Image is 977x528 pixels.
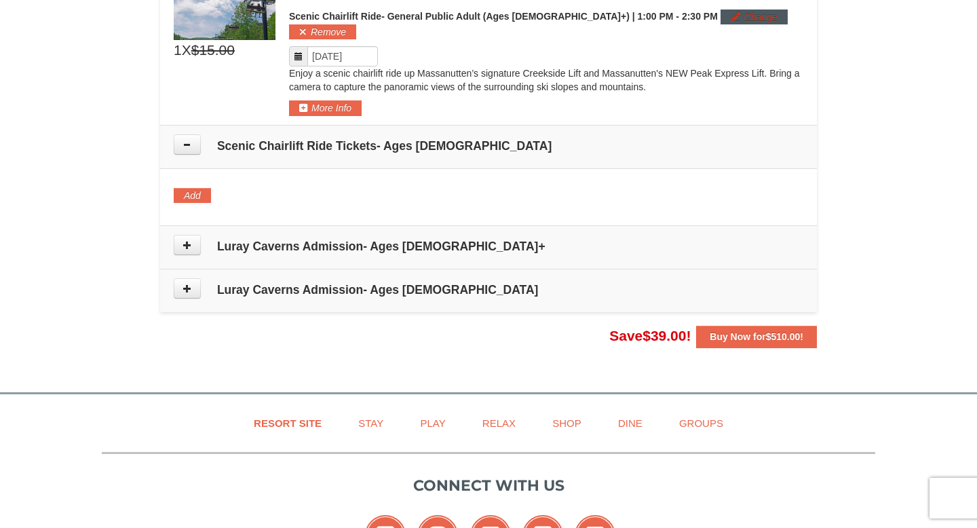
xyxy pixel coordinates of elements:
[174,139,803,153] h4: Scenic Chairlift Ride Tickets- Ages [DEMOGRAPHIC_DATA]
[174,40,182,60] span: 1
[601,408,659,438] a: Dine
[535,408,598,438] a: Shop
[721,10,788,24] button: Change
[403,408,462,438] a: Play
[237,408,339,438] a: Resort Site
[289,100,362,115] button: More Info
[662,408,740,438] a: Groups
[174,240,803,253] h4: Luray Caverns Admission- Ages [DEMOGRAPHIC_DATA]+
[341,408,400,438] a: Stay
[289,24,356,39] button: Remove
[766,331,801,342] span: $510.00
[174,188,211,203] button: Add
[643,328,686,343] span: $39.00
[289,11,718,22] span: Scenic Chairlift Ride- General Public Adult (Ages [DEMOGRAPHIC_DATA]+) | 1:00 PM - 2:30 PM
[191,40,235,60] span: $15.00
[609,328,691,343] span: Save !
[465,408,533,438] a: Relax
[102,474,875,497] p: Connect with us
[289,67,803,94] p: Enjoy a scenic chairlift ride up Massanutten’s signature Creekside Lift and Massanutten's NEW Pea...
[174,283,803,297] h4: Luray Caverns Admission- Ages [DEMOGRAPHIC_DATA]
[696,326,817,347] button: Buy Now for$510.00!
[710,331,803,342] strong: Buy Now for !
[182,40,191,60] span: X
